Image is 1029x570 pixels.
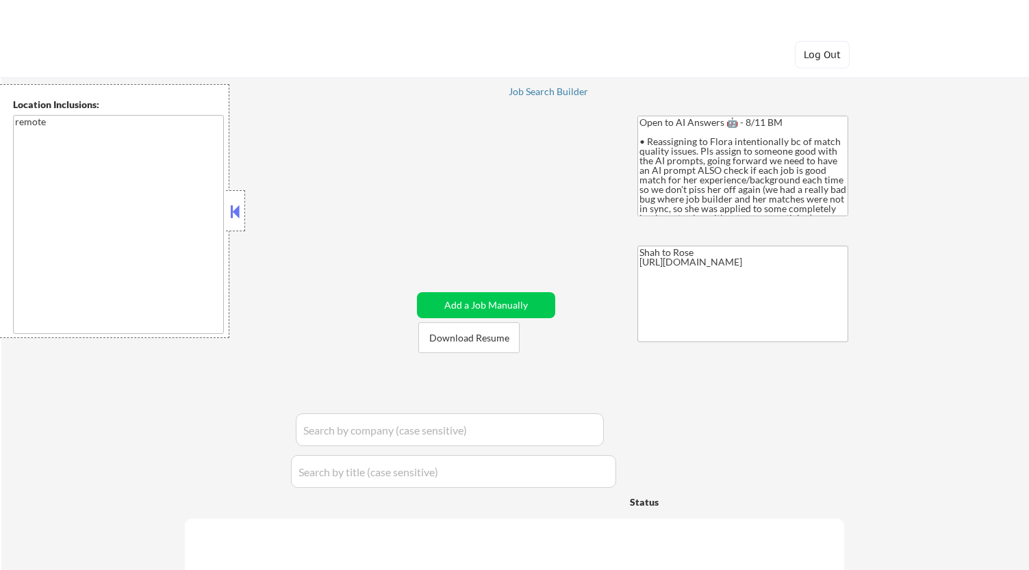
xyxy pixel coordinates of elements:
div: Status [630,489,748,514]
div: Job Search Builder [509,87,589,96]
button: Add a Job Manually [417,292,555,318]
button: Log Out [795,41,850,68]
input: Search by title (case sensitive) [291,455,616,488]
a: Job Search Builder [509,86,589,100]
input: Search by company (case sensitive) [296,413,604,446]
div: Location Inclusions: [13,98,224,112]
button: Download Resume [418,322,520,353]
